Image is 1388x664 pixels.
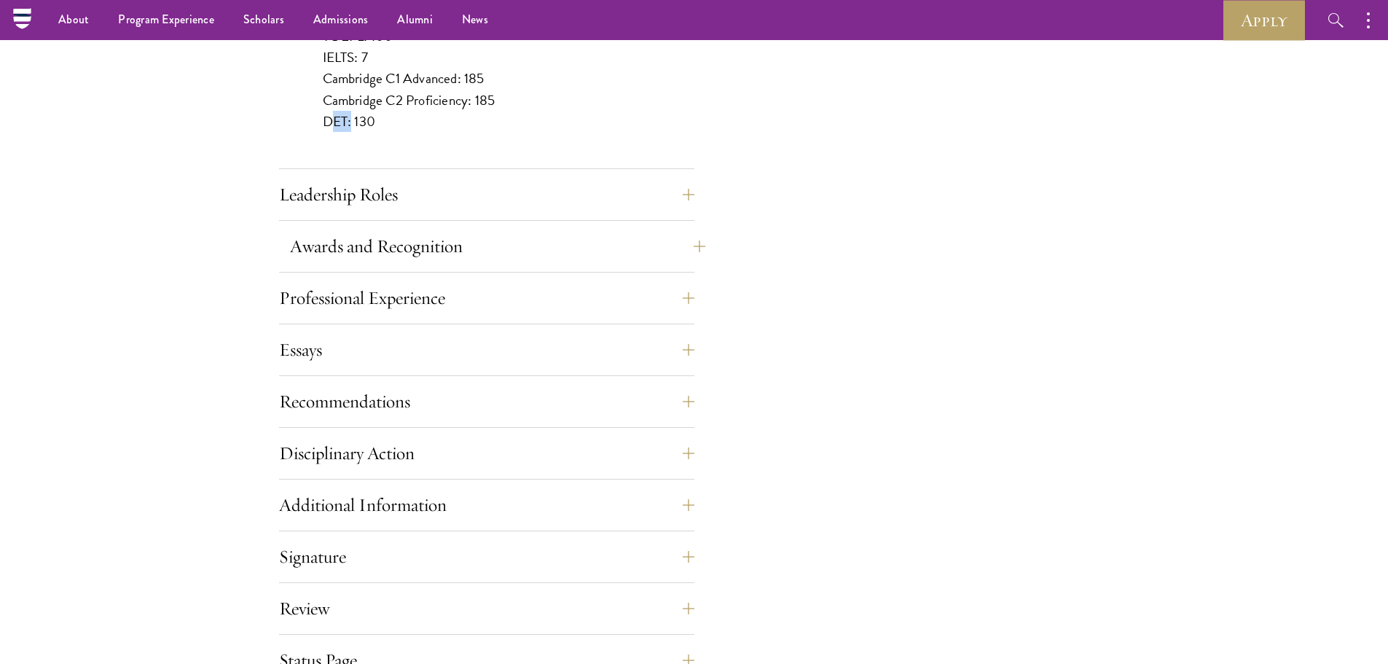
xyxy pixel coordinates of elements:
[290,229,705,264] button: Awards and Recognition
[279,384,694,419] button: Recommendations
[279,177,694,212] button: Leadership Roles
[279,591,694,626] button: Review
[279,436,694,471] button: Disciplinary Action
[323,26,651,131] p: TOEFL: 100 IELTS: 7 Cambridge C1 Advanced: 185 Cambridge C2 Proficiency: 185 DET: 130
[279,281,694,316] button: Professional Experience
[279,332,694,367] button: Essays
[279,539,694,574] button: Signature
[279,488,694,523] button: Additional Information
